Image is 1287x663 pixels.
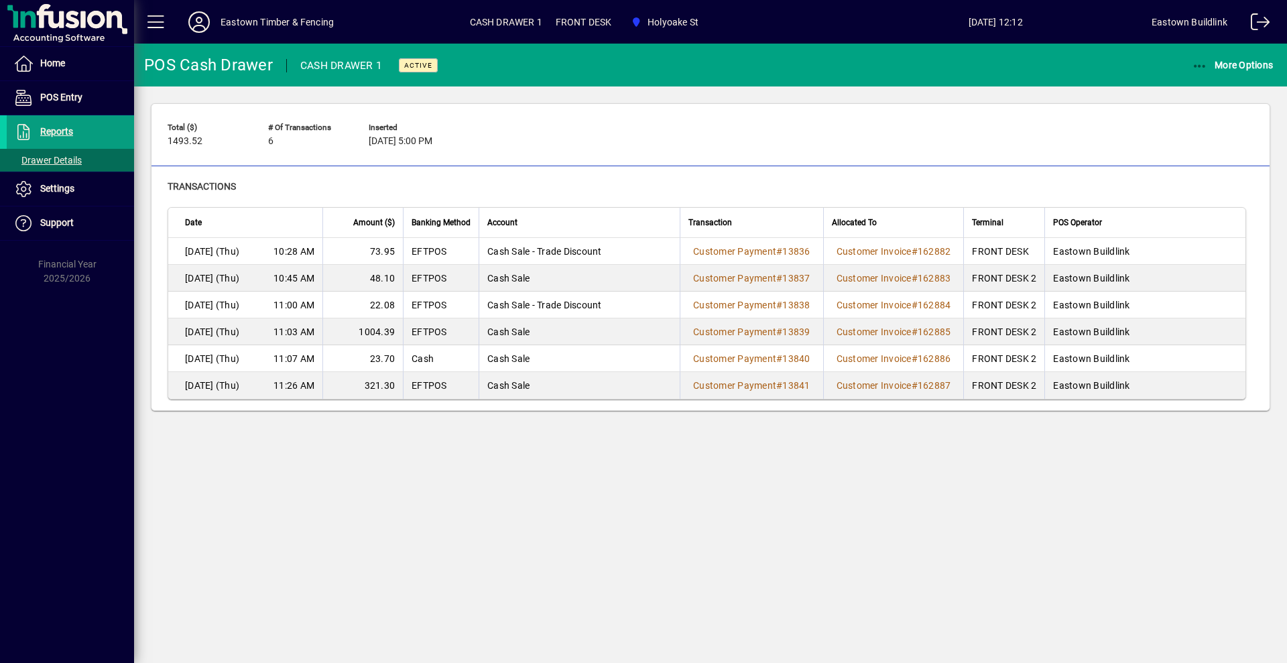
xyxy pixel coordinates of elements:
[1152,11,1227,33] div: Eastown Buildlink
[918,300,951,310] span: 162884
[837,300,912,310] span: Customer Invoice
[832,378,956,393] a: Customer Invoice#162887
[273,352,314,365] span: 11:07 AM
[963,238,1044,265] td: FRONT DESK
[782,246,810,257] span: 13836
[7,172,134,206] a: Settings
[369,136,432,147] span: [DATE] 5:00 PM
[322,345,403,372] td: 23.70
[40,183,74,194] span: Settings
[403,318,479,345] td: EFTPOS
[693,353,776,364] span: Customer Payment
[273,379,314,392] span: 11:26 AM
[7,206,134,240] a: Support
[776,380,782,391] span: #
[404,61,432,70] span: Active
[688,351,815,366] a: Customer Payment#13840
[268,136,273,147] span: 6
[13,155,82,166] span: Drawer Details
[1044,292,1245,318] td: Eastown Buildlink
[479,345,680,372] td: Cash Sale
[185,245,239,258] span: [DATE] (Thu)
[693,273,776,284] span: Customer Payment
[273,245,314,258] span: 10:28 AM
[648,11,698,33] span: Holyoake St
[963,318,1044,345] td: FRONT DESK 2
[963,265,1044,292] td: FRONT DESK 2
[322,292,403,318] td: 22.08
[776,273,782,284] span: #
[625,10,704,34] span: Holyoake St
[479,238,680,265] td: Cash Sale - Trade Discount
[912,353,918,364] span: #
[963,372,1044,399] td: FRONT DESK 2
[782,380,810,391] span: 13841
[837,326,912,337] span: Customer Invoice
[40,92,82,103] span: POS Entry
[963,345,1044,372] td: FRONT DESK 2
[40,217,74,228] span: Support
[268,123,349,132] span: # of Transactions
[832,324,956,339] a: Customer Invoice#162885
[273,298,314,312] span: 11:00 AM
[144,54,273,76] div: POS Cash Drawer
[322,238,403,265] td: 73.95
[1044,265,1245,292] td: Eastown Buildlink
[918,380,951,391] span: 162887
[1188,53,1277,77] button: More Options
[273,272,314,285] span: 10:45 AM
[403,292,479,318] td: EFTPOS
[322,318,403,345] td: 1004.39
[776,300,782,310] span: #
[221,11,334,33] div: Eastown Timber & Fencing
[963,292,1044,318] td: FRONT DESK 2
[40,126,73,137] span: Reports
[403,238,479,265] td: EFTPOS
[972,215,1003,230] span: Terminal
[776,326,782,337] span: #
[1044,318,1245,345] td: Eastown Buildlink
[912,380,918,391] span: #
[1044,345,1245,372] td: Eastown Buildlink
[832,244,956,259] a: Customer Invoice#162882
[912,300,918,310] span: #
[832,351,956,366] a: Customer Invoice#162886
[479,318,680,345] td: Cash Sale
[7,47,134,80] a: Home
[688,378,815,393] a: Customer Payment#13841
[403,345,479,372] td: Cash
[837,246,912,257] span: Customer Invoice
[168,136,202,147] span: 1493.52
[185,272,239,285] span: [DATE] (Thu)
[369,123,449,132] span: Inserted
[185,298,239,312] span: [DATE] (Thu)
[839,11,1152,33] span: [DATE] 12:12
[168,181,236,192] span: Transactions
[837,353,912,364] span: Customer Invoice
[322,372,403,399] td: 321.30
[693,300,776,310] span: Customer Payment
[168,123,248,132] span: Total ($)
[693,246,776,257] span: Customer Payment
[185,352,239,365] span: [DATE] (Thu)
[7,81,134,115] a: POS Entry
[185,379,239,392] span: [DATE] (Thu)
[1044,372,1245,399] td: Eastown Buildlink
[782,353,810,364] span: 13840
[688,298,815,312] a: Customer Payment#13838
[776,353,782,364] span: #
[782,300,810,310] span: 13838
[693,326,776,337] span: Customer Payment
[782,326,810,337] span: 13839
[300,55,382,76] div: CASH DRAWER 1
[693,380,776,391] span: Customer Payment
[912,246,918,257] span: #
[479,372,680,399] td: Cash Sale
[322,265,403,292] td: 48.10
[688,271,815,286] a: Customer Payment#13837
[412,215,471,230] span: Banking Method
[273,325,314,339] span: 11:03 AM
[688,324,815,339] a: Customer Payment#13839
[832,215,877,230] span: Allocated To
[479,265,680,292] td: Cash Sale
